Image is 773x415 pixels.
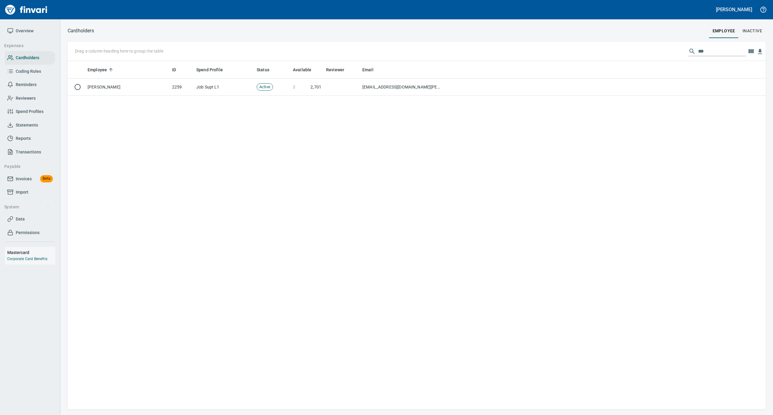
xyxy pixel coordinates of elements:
[68,27,94,34] nav: breadcrumb
[16,148,41,156] span: Transactions
[326,66,352,73] span: Reviewer
[293,66,311,73] span: Available
[362,66,374,73] span: Email
[2,40,52,51] button: Expenses
[5,118,55,132] a: Statements
[40,175,53,182] span: Beta
[257,84,273,90] span: Active
[88,66,107,73] span: Employee
[5,226,55,240] a: Permissions
[4,163,50,170] span: Payable
[16,229,40,236] span: Permissions
[85,79,170,96] td: [PERSON_NAME]
[16,121,38,129] span: Statements
[5,24,55,38] a: Overview
[170,79,194,96] td: 2259
[88,66,115,73] span: Employee
[16,188,28,196] span: Import
[75,48,163,54] p: Drag a column heading here to group the table
[172,66,184,73] span: ID
[5,172,55,186] a: InvoicesBeta
[5,145,55,159] a: Transactions
[16,81,37,88] span: Reminders
[293,66,319,73] span: Available
[293,84,295,90] span: $
[68,27,94,34] p: Cardholders
[196,66,231,73] span: Spend Profile
[5,92,55,105] a: Reviewers
[196,66,223,73] span: Spend Profile
[16,108,43,115] span: Spend Profiles
[16,54,39,62] span: Cardholders
[5,185,55,199] a: Import
[713,27,735,35] span: employee
[7,249,55,256] h6: Mastercard
[5,51,55,65] a: Cardholders
[5,132,55,145] a: Reports
[257,66,269,73] span: Status
[7,257,47,261] a: Corporate Card Benefits
[4,42,50,50] span: Expenses
[16,215,25,223] span: Data
[755,47,765,56] button: Download table
[257,66,277,73] span: Status
[326,66,344,73] span: Reviewer
[2,161,52,172] button: Payable
[5,212,55,226] a: Data
[716,6,752,13] h5: [PERSON_NAME]
[2,201,52,213] button: System
[5,65,55,78] a: Coding Rules
[172,66,176,73] span: ID
[360,79,444,96] td: [EMAIL_ADDRESS][DOMAIN_NAME][PERSON_NAME]
[194,79,254,96] td: Job Supt L1
[362,66,381,73] span: Email
[714,5,754,14] button: [PERSON_NAME]
[4,2,49,17] img: Finvari
[16,27,34,35] span: Overview
[5,78,55,92] a: Reminders
[16,68,41,75] span: Coding Rules
[5,105,55,118] a: Spend Profiles
[310,84,321,90] span: 2,701
[4,203,50,211] span: System
[743,27,762,35] span: Inactive
[16,135,31,142] span: Reports
[746,47,755,56] button: Choose columns to display
[16,175,32,183] span: Invoices
[16,95,36,102] span: Reviewers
